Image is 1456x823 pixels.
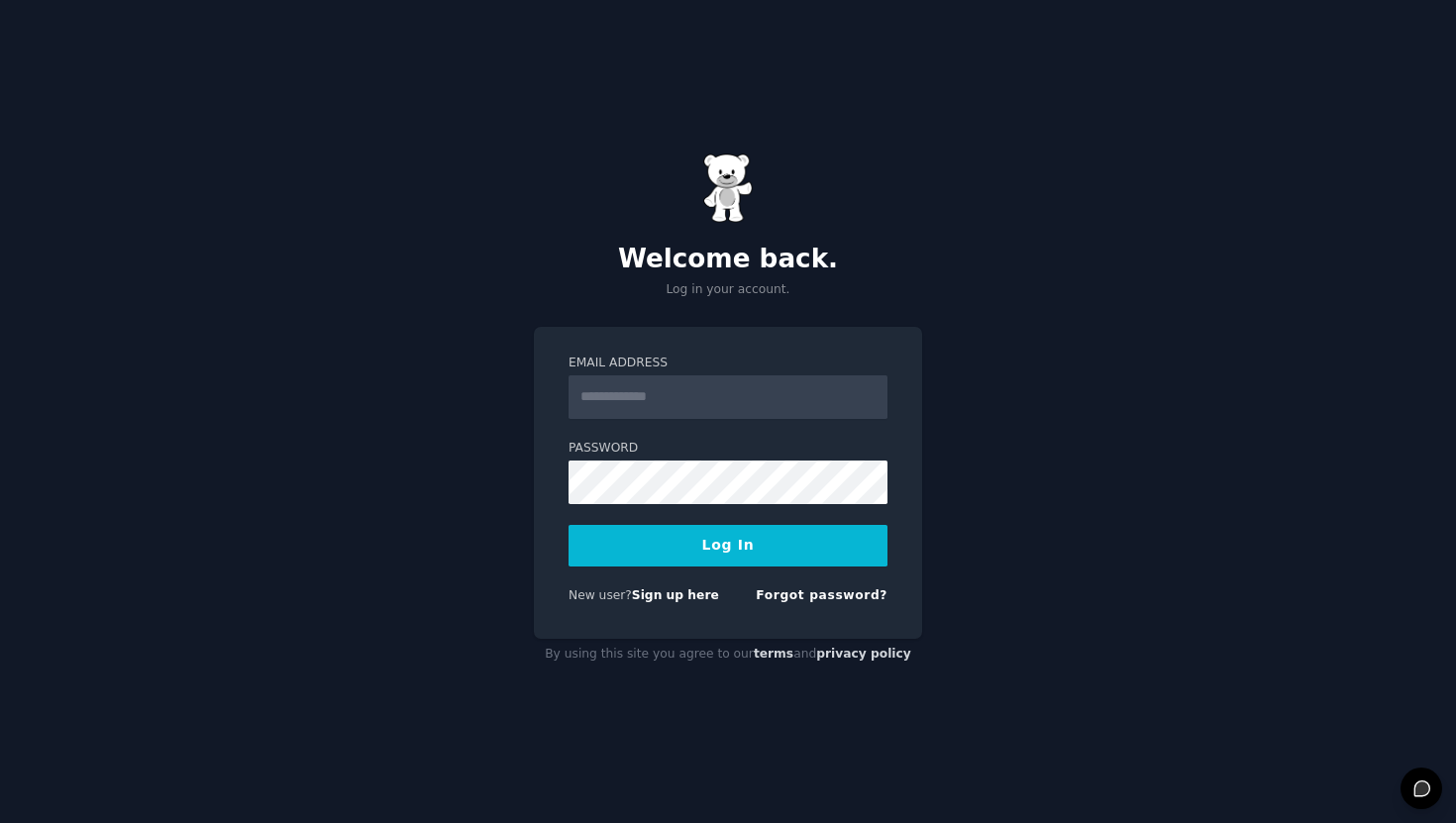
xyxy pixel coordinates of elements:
a: Sign up here [632,588,719,602]
img: Gummy Bear [703,154,753,223]
span: New user? [569,588,632,602]
label: Email Address [569,355,887,372]
a: terms [754,647,793,661]
label: Password [569,440,887,458]
h2: Welcome back. [534,244,922,275]
button: Log In [569,525,887,566]
a: Forgot password? [756,588,887,602]
a: privacy policy [816,647,911,661]
p: Log in your account. [534,281,922,299]
div: By using this site you agree to our and [534,639,922,670]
